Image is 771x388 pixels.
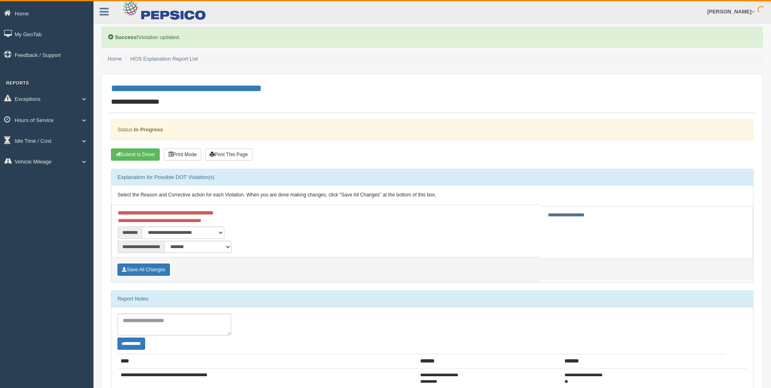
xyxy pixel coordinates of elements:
button: Print Mode [164,148,201,161]
div: Select the Reason and Corrective action for each Violation. When you are done making changes, cli... [111,185,753,205]
b: Success! [115,34,138,40]
button: Save [117,264,170,276]
a: Home [108,56,122,62]
div: Status: [111,119,754,140]
a: HOS Explanation Report List [130,56,198,62]
div: Explanation for Possible DOT Violation(s) [111,169,753,185]
div: Violation updated. [102,27,763,48]
div: Report Notes [111,291,753,307]
button: Submit To Driver [111,148,160,161]
strong: In Progress [134,126,163,133]
button: Change Filter Options [117,338,145,350]
button: Print This Page [205,148,252,161]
